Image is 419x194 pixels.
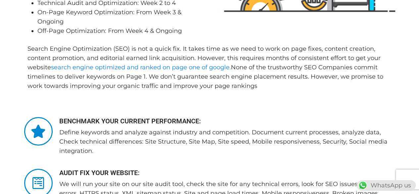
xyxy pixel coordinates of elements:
a: search engine optimized and ranked on page one of google. [51,64,231,71]
p: Search Engine Optimization (SEO) is not a quick fix. It takes time as we need to work on page fix... [27,44,392,91]
li: Off-Page Optimization: From Week 4 & Ongoing [37,26,187,35]
div: WhatsApp us [357,180,416,191]
img: WhatsApp [357,180,368,191]
a: WhatsAppWhatsApp us [357,182,416,189]
span: BENCHMARK YOUR CURRENT PERFORMANCE: [59,117,201,125]
p: Define keywords and analyze against industry and competition. Document current processes, analyze... [59,128,395,156]
span: AUDIT FIX YOUR WEBSITE: [59,169,139,177]
li: On-Page Keyword Optimization: From Week 3 & Ongoing [37,8,187,26]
